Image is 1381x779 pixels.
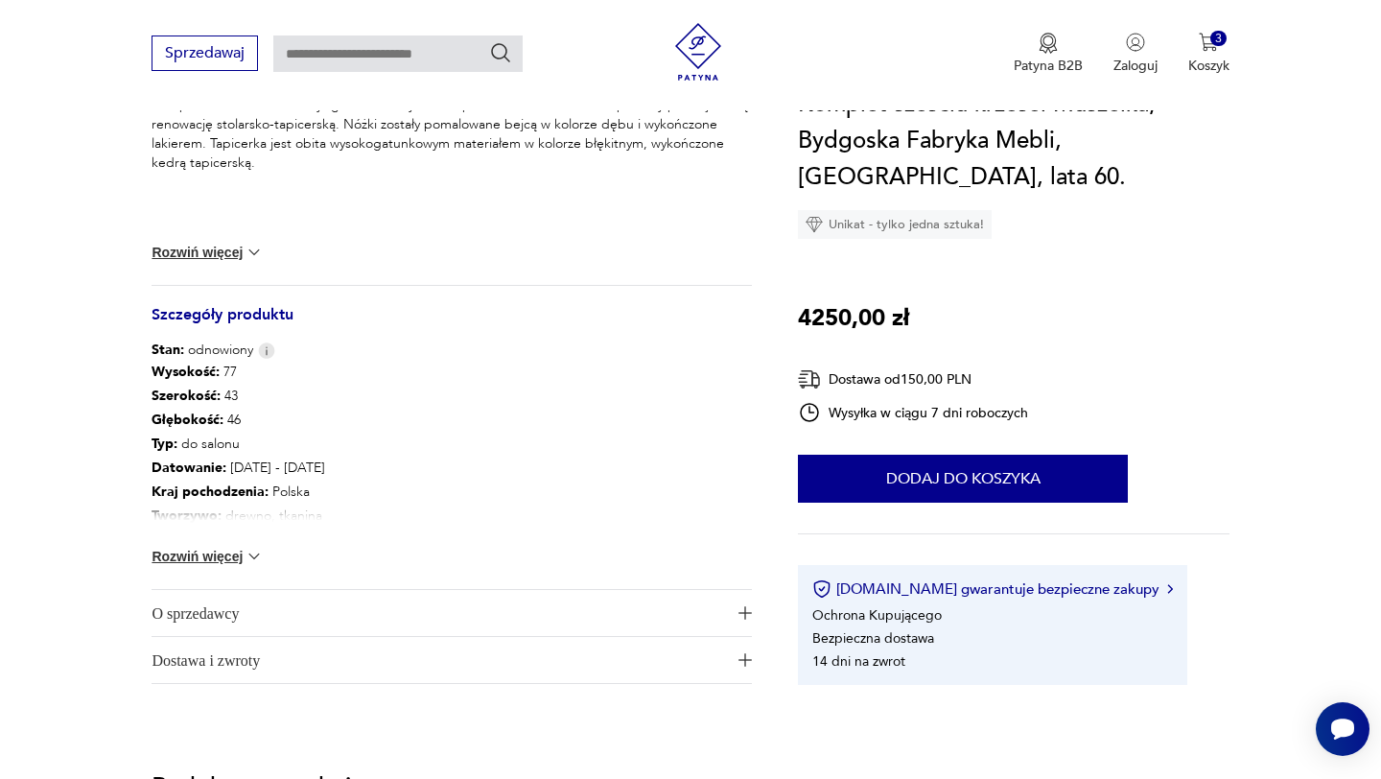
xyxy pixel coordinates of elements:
[812,628,934,647] li: Bezpieczna dostawa
[152,507,222,525] b: Tworzywo :
[152,547,263,566] button: Rozwiń więcej
[152,408,626,432] p: 46
[798,455,1128,503] button: Dodaj do koszyka
[798,86,1229,196] h1: Komplet sześciu krzeseł Muszelka, Bydgoska Fabryka Mebli, [GEOGRAPHIC_DATA], lata 60.
[152,432,626,456] p: do salonu
[1014,33,1083,75] button: Patyna B2B
[152,309,752,341] h3: Szczegóły produktu
[738,606,752,620] img: Ikona plusa
[798,367,1028,391] div: Dostawa od 150,00 PLN
[812,579,831,599] img: Ikona certyfikatu
[1210,31,1227,47] div: 3
[1113,33,1158,75] button: Zaloguj
[1199,33,1218,52] img: Ikona koszyka
[152,435,177,453] b: Typ :
[152,387,221,405] b: Szerokość :
[152,360,626,384] p: 77
[152,341,184,359] b: Stan:
[1126,33,1145,52] img: Ikonka użytkownika
[1188,57,1229,75] p: Koszyk
[798,367,821,391] img: Ikona dostawy
[152,637,752,683] button: Ikona plusaDostawa i zwroty
[152,35,258,71] button: Sprzedawaj
[1167,584,1173,594] img: Ikona strzałki w prawo
[1316,702,1369,756] iframe: Smartsupp widget button
[152,483,269,501] b: Kraj pochodzenia :
[1039,33,1058,54] img: Ikona medalu
[812,579,1172,599] button: [DOMAIN_NAME] gwarantuje bezpieczne zakupy
[152,384,626,408] p: 43
[152,480,626,504] p: Polska
[152,363,220,381] b: Wysokość :
[258,342,275,359] img: Info icon
[152,637,725,683] span: Dostawa i zwroty
[152,96,752,173] p: Komplet sześciu krzeseł z Bydgoskich Fabryk Mebli pochodzi z lat 60. Krzesła przeszły profesjonal...
[738,653,752,667] img: Ikona plusa
[1113,57,1158,75] p: Zaloguj
[152,243,263,262] button: Rozwiń więcej
[806,216,823,233] img: Ikona diamentu
[798,300,909,337] p: 4250,00 zł
[152,456,626,480] p: [DATE] - [DATE]
[152,459,226,477] b: Datowanie :
[152,48,258,61] a: Sprzedawaj
[245,547,264,566] img: chevron down
[812,651,905,670] li: 14 dni na zwrot
[152,411,223,429] b: Głębokość :
[152,590,725,636] span: O sprzedawcy
[812,605,942,624] li: Ochrona Kupującego
[798,210,992,239] div: Unikat - tylko jedna sztuka!
[669,23,727,81] img: Patyna - sklep z meblami i dekoracjami vintage
[245,243,264,262] img: chevron down
[152,341,253,360] span: odnowiony
[489,41,512,64] button: Szukaj
[798,401,1028,424] div: Wysyłka w ciągu 7 dni roboczych
[152,590,752,636] button: Ikona plusaO sprzedawcy
[1014,57,1083,75] p: Patyna B2B
[152,504,626,528] p: drewno, tkanina
[1014,33,1083,75] a: Ikona medaluPatyna B2B
[1188,33,1229,75] button: 3Koszyk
